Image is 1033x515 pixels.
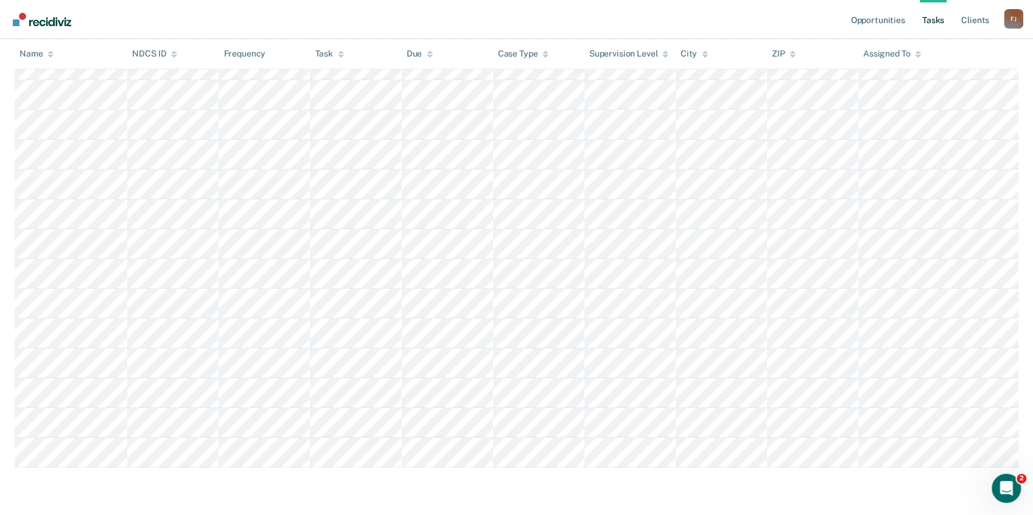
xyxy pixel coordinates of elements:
[223,49,265,59] div: Frequency
[992,474,1021,503] iframe: Intercom live chat
[19,49,54,59] div: Name
[498,49,549,59] div: Case Type
[863,49,921,59] div: Assigned To
[315,49,343,59] div: Task
[681,49,708,59] div: City
[772,49,796,59] div: ZIP
[132,49,177,59] div: NDCS ID
[13,13,71,26] img: Recidiviz
[1017,474,1026,483] span: 2
[407,49,433,59] div: Due
[1004,9,1023,29] button: Profile dropdown button
[589,49,669,59] div: Supervision Level
[1004,9,1023,29] div: F J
